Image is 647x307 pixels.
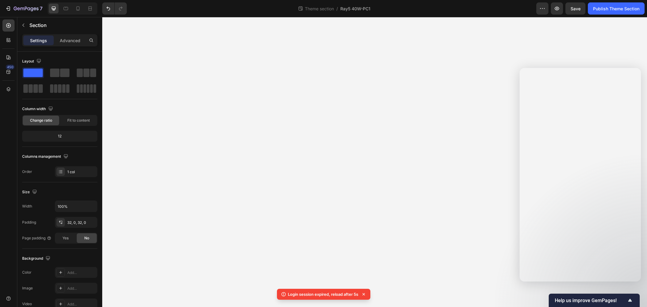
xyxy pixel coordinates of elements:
[588,2,645,15] button: Publish Theme Section
[60,37,80,44] p: Advanced
[29,22,84,29] p: Section
[22,105,54,113] div: Column width
[22,285,33,291] div: Image
[22,153,69,161] div: Columns management
[2,2,45,15] button: 7
[626,277,641,292] iframe: Intercom live chat
[62,235,69,241] span: Yes
[22,235,52,241] div: Page padding
[565,2,585,15] button: Save
[555,298,626,303] span: Help us improve GemPages!
[555,297,634,304] button: Show survey - Help us improve GemPages!
[67,220,96,225] div: 32, 0, 32, 0
[102,2,127,15] div: Undo/Redo
[22,255,52,263] div: Background
[22,204,32,209] div: Width
[67,302,96,307] div: Add...
[30,118,52,123] span: Change ratio
[67,169,96,175] div: 1 col
[288,291,358,297] p: Login session expired, reload after 5s
[6,65,15,69] div: 450
[84,235,89,241] span: No
[55,201,97,212] input: Auto
[571,6,581,11] span: Save
[22,169,32,174] div: Order
[593,5,639,12] div: Publish Theme Section
[67,286,96,291] div: Add...
[40,5,42,12] p: 7
[23,132,96,140] div: 12
[30,37,47,44] p: Settings
[304,5,335,12] span: Theme section
[22,57,42,66] div: Layout
[520,68,641,282] iframe: Intercom live chat
[22,270,32,275] div: Color
[336,5,338,12] span: /
[22,220,36,225] div: Padding
[102,17,647,307] iframe: Design area
[22,188,38,196] div: Size
[67,118,90,123] span: Fit to content
[67,270,96,275] div: Add...
[340,5,370,12] span: Ray5 40W-PC1
[22,301,32,307] div: Video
